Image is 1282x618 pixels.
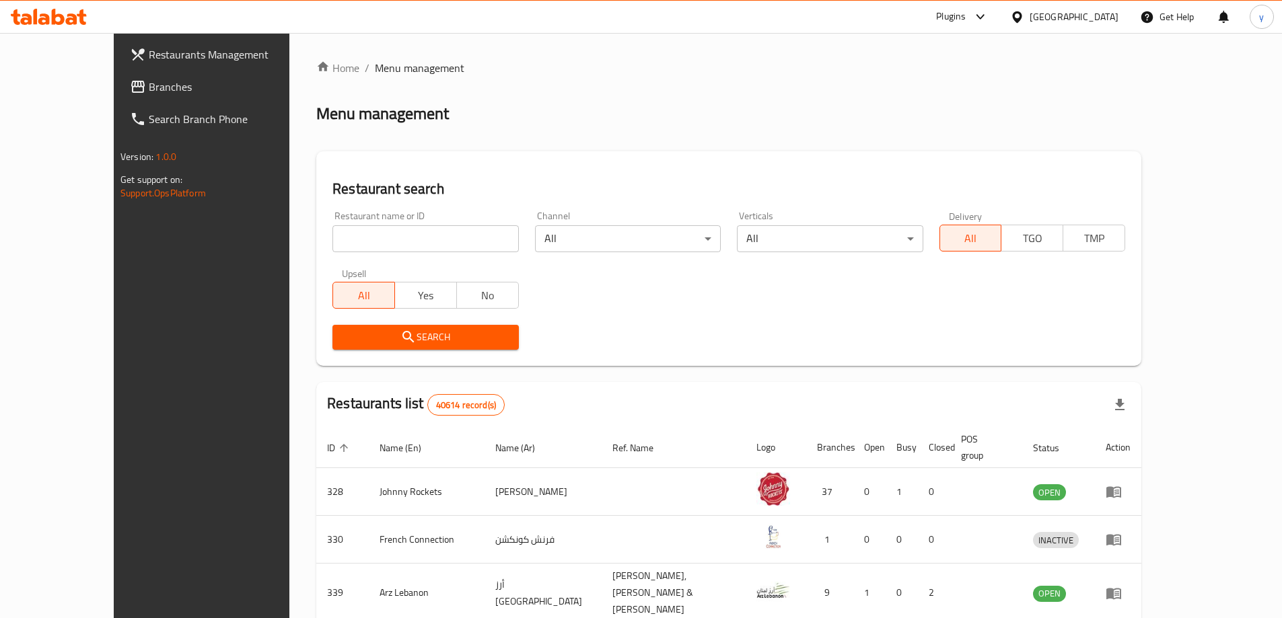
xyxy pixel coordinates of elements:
span: Yes [400,286,452,305]
span: OPEN [1033,485,1066,500]
th: Logo [746,427,806,468]
td: 1 [886,468,918,516]
span: Name (En) [380,440,439,456]
td: [PERSON_NAME] [485,468,602,516]
span: Search Branch Phone [149,111,317,127]
span: 40614 record(s) [428,399,504,412]
label: Delivery [949,211,983,221]
span: Search [343,329,507,346]
td: 0 [918,468,950,516]
span: POS group [961,431,1006,463]
div: Plugins [936,9,966,25]
td: 0 [918,516,950,564]
a: Search Branch Phone [119,103,328,135]
span: Name (Ar) [495,440,553,456]
button: TMP [1063,225,1125,252]
span: Get support on: [120,171,182,188]
h2: Restaurant search [332,179,1125,199]
th: Branches [806,427,853,468]
td: 0 [886,516,918,564]
h2: Menu management [316,103,449,124]
div: Export file [1104,389,1136,421]
li: / [365,60,369,76]
td: French Connection [369,516,485,564]
span: Branches [149,79,317,95]
h2: Restaurants list [327,393,505,416]
span: Restaurants Management [149,46,317,63]
td: 330 [316,516,369,564]
span: TGO [1007,229,1058,248]
span: Ref. Name [612,440,671,456]
a: Home [316,60,359,76]
input: Search for restaurant name or ID.. [332,225,518,252]
span: Version: [120,148,153,165]
button: No [456,282,519,309]
a: Support.OpsPlatform [120,184,206,202]
div: All [535,225,721,252]
button: Yes [394,282,457,309]
img: Johnny Rockets [756,472,790,506]
td: 328 [316,468,369,516]
span: INACTIVE [1033,533,1079,548]
td: 0 [853,516,886,564]
div: All [737,225,923,252]
div: OPEN [1033,484,1066,500]
div: Total records count [427,394,505,416]
img: Arz Lebanon [756,574,790,607]
th: Busy [886,427,918,468]
td: Johnny Rockets [369,468,485,516]
div: Menu [1106,531,1131,547]
td: فرنش كونكشن [485,516,602,564]
a: Restaurants Management [119,38,328,71]
span: All [946,229,997,248]
div: OPEN [1033,586,1066,602]
td: 37 [806,468,853,516]
th: Closed [918,427,950,468]
div: [GEOGRAPHIC_DATA] [1030,9,1118,24]
label: Upsell [342,268,367,278]
div: INACTIVE [1033,532,1079,548]
span: All [339,286,390,305]
span: OPEN [1033,586,1066,601]
th: Action [1095,427,1141,468]
button: All [332,282,395,309]
a: Branches [119,71,328,103]
th: Open [853,427,886,468]
div: Menu [1106,484,1131,500]
span: No [462,286,513,305]
img: French Connection [756,520,790,553]
td: 1 [806,516,853,564]
button: All [939,225,1002,252]
span: 1.0.0 [155,148,176,165]
div: Menu [1106,585,1131,601]
button: Search [332,325,518,350]
button: TGO [1001,225,1063,252]
span: y [1259,9,1264,24]
span: Menu management [375,60,464,76]
span: TMP [1069,229,1120,248]
td: 0 [853,468,886,516]
span: Status [1033,440,1077,456]
nav: breadcrumb [316,60,1141,76]
span: ID [327,440,353,456]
